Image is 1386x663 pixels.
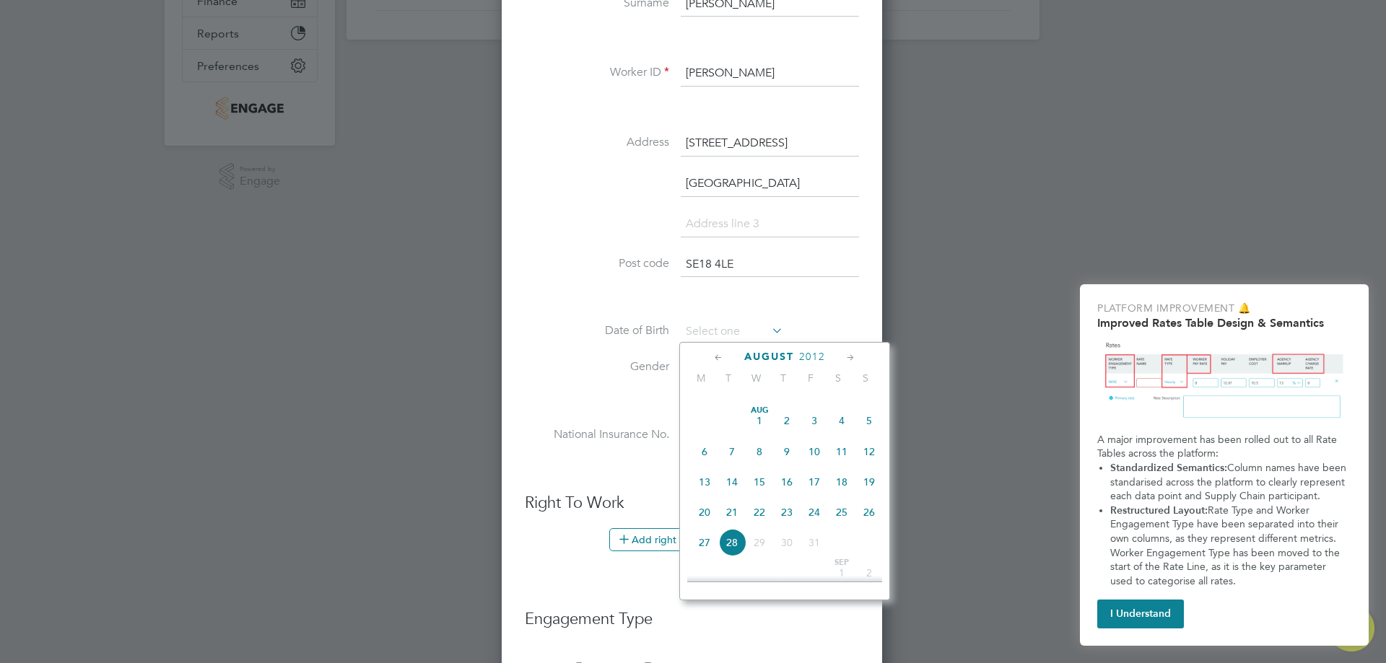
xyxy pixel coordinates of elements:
h3: Engagement Type [525,594,859,630]
label: Date of Birth [525,323,669,338]
span: 12 [855,438,883,465]
span: F [797,372,824,385]
span: 25 [828,499,855,526]
input: Address line 1 [681,131,859,157]
span: 13 [691,468,718,496]
img: Updated Rates Table Design & Semantics [1097,335,1351,427]
p: Platform Improvement 🔔 [1097,302,1351,316]
span: 1 [828,559,855,587]
span: 16 [773,468,801,496]
input: Select one [681,321,783,343]
span: 6 [691,438,718,465]
label: Post code [525,256,669,271]
span: 19 [855,468,883,496]
span: 22 [746,499,773,526]
strong: Standardized Semantics: [1110,462,1227,474]
span: 21 [718,499,746,526]
button: Add right to work document [609,528,775,551]
label: Worker ID [525,65,669,80]
span: 24 [801,499,828,526]
span: W [742,372,770,385]
span: M [687,372,715,385]
button: I Understand [1097,600,1184,628]
span: T [770,372,797,385]
span: 29 [746,529,773,556]
span: 10 [801,438,828,465]
span: 7 [718,438,746,465]
input: Address line 2 [681,171,859,197]
span: Sep [828,559,855,566]
span: S [824,372,852,385]
input: Address line 3 [681,211,859,237]
span: 4 [828,407,855,434]
span: 2 [773,407,801,434]
span: 5 [855,407,883,434]
span: T [715,372,742,385]
label: Gender [525,359,669,374]
span: 18 [828,468,855,496]
span: Aug [746,407,773,414]
span: 28 [718,529,746,556]
h2: Improved Rates Table Design & Semantics [1097,316,1351,330]
span: 9 [773,438,801,465]
span: Rate Type and Worker Engagement Type have been separated into their own columns, as they represen... [1110,504,1343,587]
span: 1 [746,407,773,434]
span: 3 [801,407,828,434]
span: 15 [746,468,773,496]
span: 17 [801,468,828,496]
span: Column names have been standarised across the platform to clearly represent each data point and S... [1110,462,1349,502]
span: 26 [855,499,883,526]
span: August [744,351,794,363]
p: A major improvement has been rolled out to all Rate Tables across the platform: [1097,433,1351,461]
span: 11 [828,438,855,465]
span: 23 [773,499,801,526]
span: 30 [773,529,801,556]
span: 2012 [799,351,825,363]
label: Address [525,135,669,150]
h3: Right To Work [525,493,859,514]
span: 20 [691,499,718,526]
label: National Insurance No. [525,427,669,442]
div: Improved Rate Table Semantics [1080,284,1369,646]
span: 31 [801,529,828,556]
span: 8 [746,438,773,465]
span: 2 [855,559,883,587]
span: 27 [691,529,718,556]
span: 14 [718,468,746,496]
span: S [852,372,879,385]
strong: Restructured Layout: [1110,504,1208,517]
